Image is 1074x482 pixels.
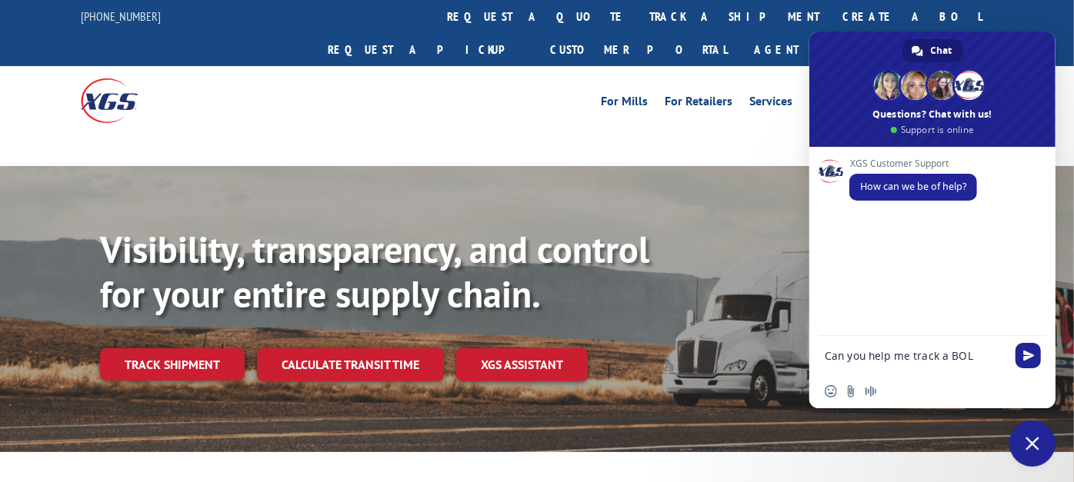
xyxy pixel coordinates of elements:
span: Audio message [865,385,877,397]
span: Insert an emoji [825,385,837,397]
span: Send a file [845,385,857,397]
span: XGS Customer Support [849,158,977,169]
a: Request a pickup [316,33,539,66]
a: Customer Portal [539,33,739,66]
textarea: Compose your message... [825,336,1009,374]
a: Agent [739,33,814,66]
b: Visibility, transparency, and control for your entire supply chain. [100,225,649,317]
a: Services [749,95,792,112]
a: For Mills [601,95,648,112]
a: Close chat [1009,421,1056,467]
a: For Retailers [665,95,732,112]
a: Track shipment [100,348,245,381]
a: XGS ASSISTANT [456,348,588,381]
a: [PHONE_NUMBER] [81,8,161,24]
span: Chat [931,39,952,62]
a: Chat [902,39,963,62]
a: Calculate transit time [257,348,444,381]
span: How can we be of help? [860,180,966,193]
span: Send [1016,343,1041,368]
